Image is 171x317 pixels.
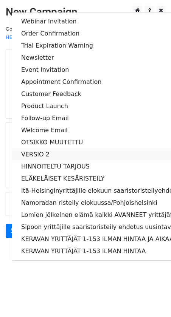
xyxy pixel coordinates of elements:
a: Send [6,224,31,238]
h2: New Campaign [6,6,165,19]
div: Chat-widget [133,281,171,317]
small: Google Sheet: [6,26,105,40]
iframe: Chat Widget [133,281,171,317]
